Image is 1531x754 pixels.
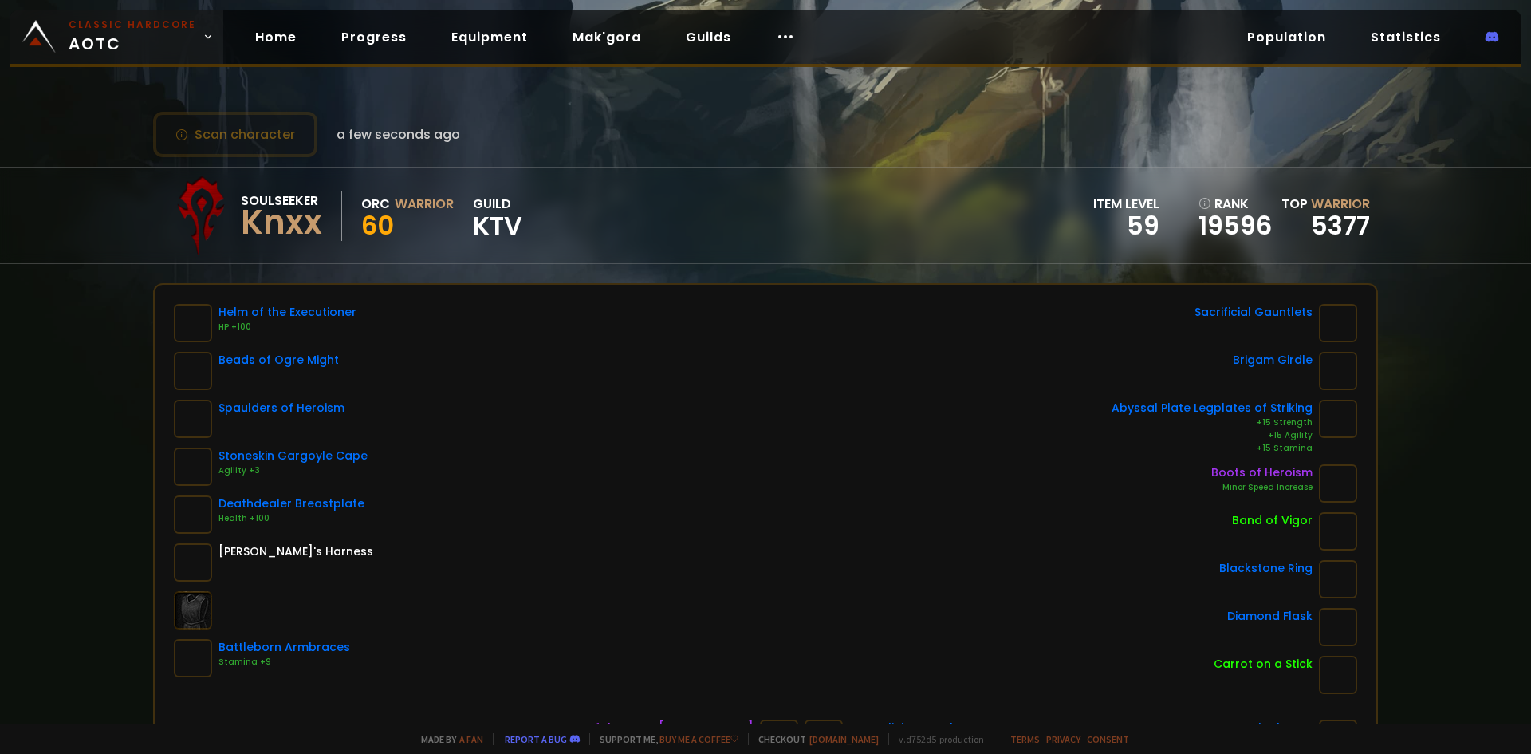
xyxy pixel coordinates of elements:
[1219,560,1313,577] div: Blackstone Ring
[1112,442,1313,455] div: +15 Stamina
[218,495,364,512] div: Deathdealer Breastplate
[1233,352,1313,369] div: Brigam Girdle
[459,733,483,745] a: a fan
[337,124,460,144] span: a few seconds ago
[1198,194,1272,214] div: rank
[218,512,364,525] div: Health +100
[174,352,212,390] img: item-22150
[174,304,212,342] img: item-22411
[1311,207,1370,243] a: 5377
[174,400,212,438] img: item-22001
[1319,400,1357,438] img: item-20671
[473,214,522,238] span: KTV
[1319,608,1357,646] img: item-20130
[218,639,350,656] div: Battleborn Armbraces
[1211,464,1313,481] div: Boots of Heroism
[888,733,984,745] span: v. d752d5 - production
[505,733,567,745] a: Report a bug
[809,733,879,745] a: [DOMAIN_NAME]
[1311,195,1370,213] span: Warrior
[174,543,212,582] img: item-6125
[411,733,483,745] span: Made by
[1319,352,1357,390] img: item-13142
[218,304,356,321] div: Helm of the Executioner
[748,733,879,745] span: Checkout
[218,543,373,560] div: [PERSON_NAME]'s Harness
[361,207,394,243] span: 60
[241,191,322,211] div: Soulseeker
[1227,608,1313,625] div: Diamond Flask
[849,720,969,736] div: Bone Slicing Hatchet
[1251,720,1313,736] div: Blackcrow
[1010,733,1040,745] a: Terms
[174,495,212,534] img: item-11926
[1194,304,1313,321] div: Sacrificial Gauntlets
[1319,464,1357,503] img: item-21995
[1093,214,1159,238] div: 59
[218,464,368,477] div: Agility +3
[1358,21,1454,53] a: Statistics
[473,194,522,238] div: guild
[1112,416,1313,429] div: +15 Strength
[1319,304,1357,342] img: item-22714
[560,21,654,53] a: Mak'gora
[218,352,339,369] div: Beads of Ogre Might
[1319,512,1357,551] img: item-18302
[241,211,322,235] div: Knxx
[395,194,454,214] div: Warrior
[218,321,356,334] div: HP +100
[69,18,196,32] small: Classic Hardcore
[1234,21,1339,53] a: Population
[1087,733,1129,745] a: Consent
[563,720,754,736] div: Axe of the Deep [PERSON_NAME]
[1093,194,1159,214] div: item level
[1112,400,1313,416] div: Abyssal Plate Legplates of Striking
[329,21,419,53] a: Progress
[218,400,344,416] div: Spaulders of Heroism
[218,448,368,464] div: Stoneskin Gargoyle Cape
[1319,656,1357,694] img: item-11122
[218,656,350,669] div: Stamina +9
[1281,194,1370,214] div: Top
[1112,429,1313,442] div: +15 Agility
[174,639,212,677] img: item-12936
[153,112,317,157] button: Scan character
[1319,560,1357,598] img: item-17713
[69,18,196,56] span: AOTC
[361,194,390,214] div: Orc
[10,10,223,64] a: Classic HardcoreAOTC
[242,21,309,53] a: Home
[589,733,738,745] span: Support me,
[1211,481,1313,494] div: Minor Speed Increase
[1198,214,1272,238] a: 19596
[673,21,744,53] a: Guilds
[1046,733,1080,745] a: Privacy
[1232,512,1313,529] div: Band of Vigor
[174,448,212,486] img: item-13397
[659,733,738,745] a: Buy me a coffee
[1214,656,1313,673] div: Carrot on a Stick
[439,21,541,53] a: Equipment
